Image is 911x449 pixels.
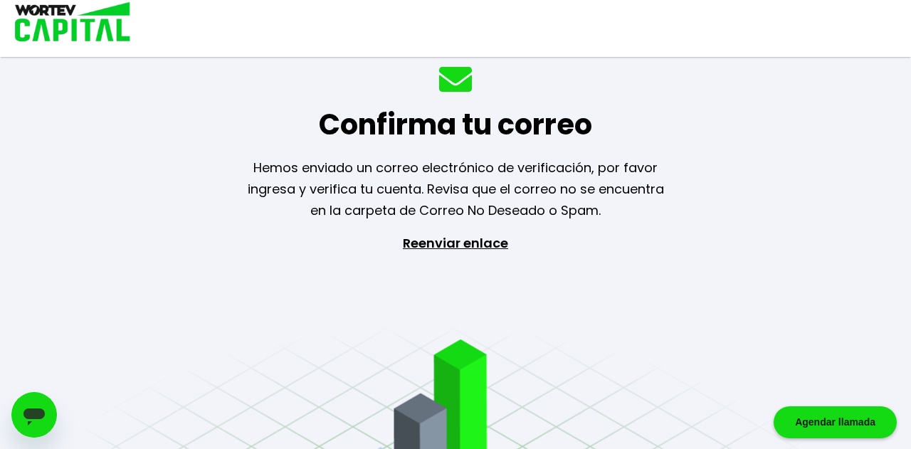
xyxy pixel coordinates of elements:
[229,157,682,221] p: Hemos enviado un correo electrónico de verificación, por favor ingresa y verifica tu cuenta. Revi...
[390,233,521,382] p: Reenviar enlace
[11,392,57,438] iframe: Button to launch messaging window
[439,67,472,92] img: mail-icon.3fa1eb17.svg
[319,103,592,146] h1: Confirma tu correo
[774,406,897,438] div: Agendar llamada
